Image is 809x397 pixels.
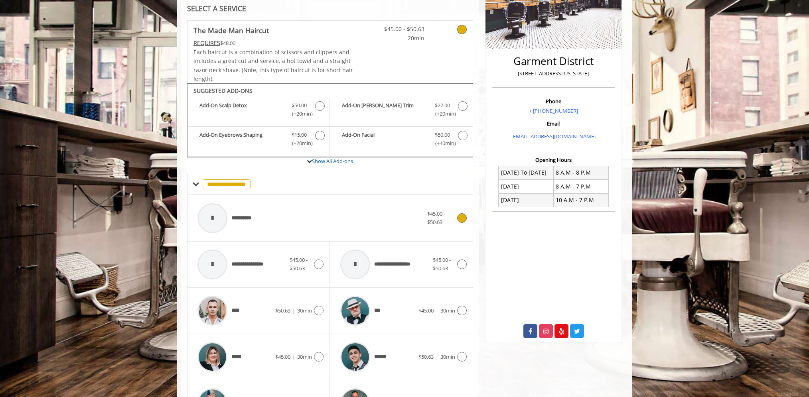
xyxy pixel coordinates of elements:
td: [DATE] To [DATE] [499,166,554,179]
span: $45.00 [418,307,434,314]
td: 8 A.M - 7 P.M [553,180,608,193]
span: | [436,353,438,360]
span: 20min [377,34,424,43]
div: The Made Man Haircut Add-onS [187,83,473,157]
p: [STREET_ADDRESS][US_STATE] [494,69,613,78]
span: This service needs some Advance to be paid before we block your appointment [193,39,220,47]
span: $45.00 - $50.63 [433,256,451,272]
b: The Made Man Haircut [193,25,269,36]
h3: Email [494,121,613,126]
span: $50.00 [292,101,307,110]
span: (+20min ) [430,110,454,118]
label: Add-On Eyebrows Shaping [191,131,326,149]
span: $50.00 [435,131,450,139]
h3: Phone [494,98,613,104]
b: Add-On Facial [342,131,426,147]
span: $45.00 - $50.63 [377,25,424,33]
span: $45.00 - $50.63 [290,256,308,272]
a: Show All Add-ons [312,157,353,165]
span: | [292,307,295,314]
span: $50.63 [418,353,434,360]
span: $15.00 [292,131,307,139]
label: Add-On Scalp Detox [191,101,326,120]
span: 30min [440,307,455,314]
td: [DATE] [499,180,554,193]
span: | [292,353,295,360]
td: 10 A.M - 7 P.M [553,193,608,207]
span: 30min [297,353,312,360]
td: 8 A.M - 8 P.M [553,166,608,179]
span: 30min [297,307,312,314]
a: [EMAIL_ADDRESS][DOMAIN_NAME] [511,133,596,140]
label: Add-On Beard Trim [334,101,468,120]
span: (+40min ) [430,139,454,147]
b: Add-On Eyebrows Shaping [199,131,284,147]
span: 30min [440,353,455,360]
div: $48.00 [193,39,354,47]
span: (+20min ) [288,110,311,118]
h3: Opening Hours [492,157,615,163]
h2: Garment District [494,55,613,67]
b: SUGGESTED ADD-ONS [193,87,253,94]
span: $50.63 [275,307,290,314]
b: Add-On Scalp Detox [199,101,284,118]
label: Add-On Facial [334,131,468,149]
span: Each haircut is a combination of scissors and clippers and includes a great cut and service, a ho... [193,48,353,83]
b: Add-On [PERSON_NAME] Trim [342,101,426,118]
a: + [PHONE_NUMBER] [529,107,578,114]
span: $45.00 - $50.63 [427,210,445,226]
span: | [436,307,438,314]
span: $45.00 [275,353,290,360]
span: $27.00 [435,101,450,110]
div: SELECT A SERVICE [187,5,473,12]
td: [DATE] [499,193,554,207]
span: (+20min ) [288,139,311,147]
